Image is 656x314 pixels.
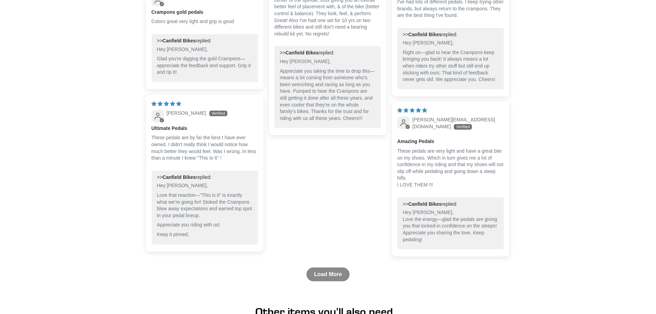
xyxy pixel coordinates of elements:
div: >> replied: [157,38,252,44]
p: Right on—glad to hear the Crampons keep bringing you back! It always means a lot when riders try ... [403,49,498,83]
p: Love that reaction—“This is it” is exactly what we’re going for! Stoked the Crampons blew away ex... [157,192,252,219]
b: Ultimate Pedals [152,125,258,132]
span: 5 star review [152,101,181,107]
p: Glad you're digging the gold Crampons—appreciate the feedback and support. Grip it and rip it! [157,55,252,76]
p: Keep it pinned, [157,231,252,238]
span: [PERSON_NAME][EMAIL_ADDRESS][DOMAIN_NAME] [413,117,495,129]
p: Hey [PERSON_NAME], [157,46,252,53]
p: Colors great very light and grip is good [152,18,258,25]
b: Canfield Bikes [285,50,319,55]
p: Appreciate you riding with us! [157,222,252,229]
p: Hey [PERSON_NAME], [280,58,375,65]
b: Amazing Pedals [397,138,504,145]
div: >> replied: [280,50,375,57]
span: 5 star review [397,108,427,113]
span: [PERSON_NAME] [167,110,206,116]
p: Hey [PERSON_NAME], [157,182,252,189]
p: These pedals are very light and have a great bite on my shoes. Which in turn gives me a lot of co... [397,148,504,189]
p: Appreciate you taking the time to drop this—means a lot coming from someone who's been wrenching ... [280,68,375,122]
b: Canfield Bikes [163,174,196,180]
b: Canfield Bikes [408,32,441,37]
a: Load More [306,267,350,281]
p: Hey [PERSON_NAME], [403,40,498,47]
b: Canfield Bikes [163,38,196,43]
b: Canfield Bikes [408,201,441,207]
p: These pedals are by far the best I have ever owned. I didn't really think I would notice how much... [152,134,258,161]
b: Crampons gold pedals [152,9,258,16]
div: >> replied: [403,31,498,38]
p: Hey [PERSON_NAME], Love the energy—glad the pedals are giving you that locked-in confidence on th... [403,209,498,243]
div: >> replied: [157,174,252,181]
div: >> replied: [403,201,498,208]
